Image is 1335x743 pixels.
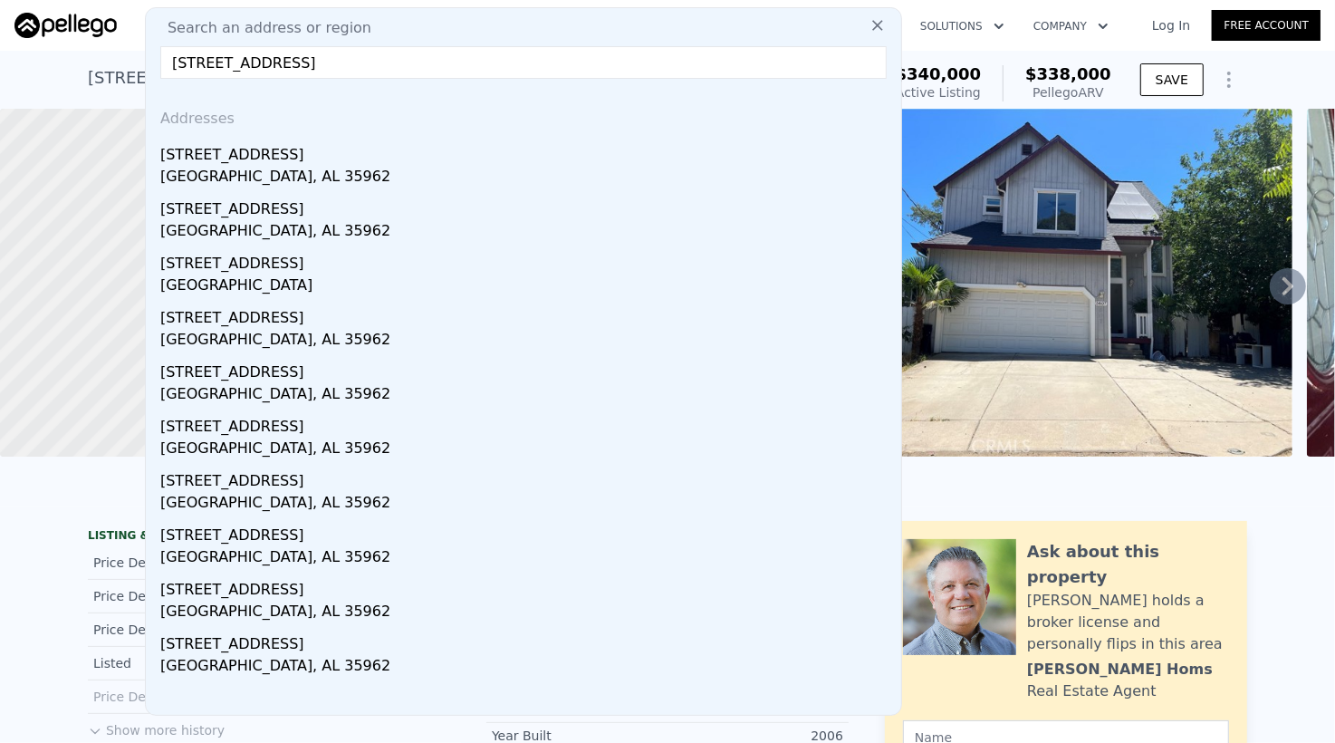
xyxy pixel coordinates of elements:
div: [STREET_ADDRESS] [160,191,894,220]
div: [PERSON_NAME] Homs [1027,659,1213,680]
button: Show Options [1211,62,1247,98]
div: [GEOGRAPHIC_DATA], AL 35962 [160,383,894,409]
div: [STREET_ADDRESS] [160,517,894,546]
div: [GEOGRAPHIC_DATA], AL 35962 [160,166,894,191]
div: [GEOGRAPHIC_DATA], AL 35962 [160,329,894,354]
div: Price Decrease [93,621,255,639]
div: Real Estate Agent [1027,680,1157,702]
div: Listed [93,654,255,672]
div: [STREET_ADDRESS] [160,463,894,492]
div: [GEOGRAPHIC_DATA], AL 35962 [160,655,894,680]
div: [GEOGRAPHIC_DATA], AL 35962 [160,601,894,626]
img: Pellego [14,13,117,38]
div: Price Decrease [93,554,255,572]
div: [PERSON_NAME] holds a broker license and personally flips in this area [1027,590,1229,655]
button: Show more history [88,714,225,739]
input: Enter an address, city, region, neighborhood or zip code [160,46,887,79]
span: $338,000 [1025,64,1111,83]
div: [GEOGRAPHIC_DATA], AL 35962 [160,546,894,572]
div: LISTING & SALE HISTORY [88,528,450,546]
div: Price Decrease [93,587,255,605]
span: Active Listing [896,85,981,100]
span: Search an address or region [153,17,371,39]
div: Pellego ARV [1025,83,1111,101]
div: Addresses [153,93,894,137]
div: Price Decrease [93,688,255,706]
div: [STREET_ADDRESS] [160,572,894,601]
button: SAVE [1140,63,1204,96]
div: [STREET_ADDRESS] [160,409,894,438]
a: Log In [1130,16,1212,34]
div: [STREET_ADDRESS] [160,300,894,329]
span: $340,000 [896,64,982,83]
button: Company [1019,10,1123,43]
div: Ask about this property [1027,539,1229,590]
div: [STREET_ADDRESS] [160,246,894,275]
div: [GEOGRAPHIC_DATA] [160,275,894,300]
a: Free Account [1212,10,1321,41]
button: Solutions [906,10,1019,43]
div: [STREET_ADDRESS][PERSON_NAME] , Clearlake , CA 95422 [88,65,562,91]
img: Sale: 163040077 Parcel: 56720533 [829,109,1292,457]
div: [STREET_ADDRESS] [160,354,894,383]
div: [GEOGRAPHIC_DATA], AL 35962 [160,438,894,463]
div: [GEOGRAPHIC_DATA], AL 35962 [160,220,894,246]
div: [GEOGRAPHIC_DATA], AL 35962 [160,492,894,517]
div: [STREET_ADDRESS] [160,137,894,166]
div: [STREET_ADDRESS] [160,626,894,655]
